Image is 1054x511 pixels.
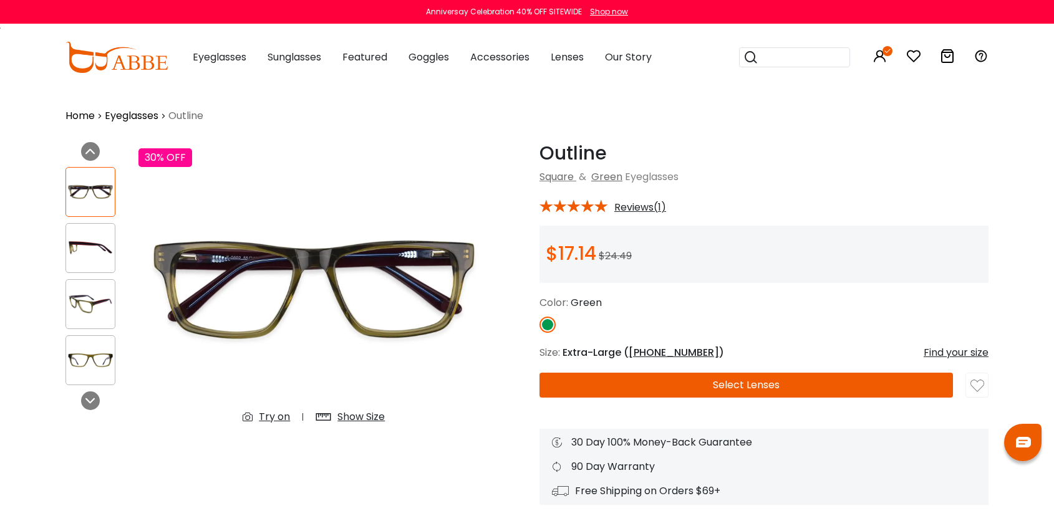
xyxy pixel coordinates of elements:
img: Outline Green Acetate Eyeglasses , SpringHinges , UniversalBridgeFit Frames from ABBE Glasses [138,142,490,434]
div: 30% OFF [138,148,192,167]
img: Outline Green Acetate Eyeglasses , SpringHinges , UniversalBridgeFit Frames from ABBE Glasses [66,292,115,316]
div: Free Shipping on Orders $69+ [552,484,976,499]
div: Shop now [590,6,628,17]
h1: Outline [539,142,989,165]
a: Green [591,170,622,184]
span: Reviews(1) [614,202,666,213]
div: Anniversay Celebration 40% OFF SITEWIDE [426,6,582,17]
span: Sunglasses [268,50,321,64]
span: Goggles [409,50,449,64]
span: Extra-Large ( ) [563,345,724,360]
span: Size: [539,345,560,360]
span: Accessories [470,50,529,64]
span: Outline [168,108,203,123]
img: Outline Green Acetate Eyeglasses , SpringHinges , UniversalBridgeFit Frames from ABBE Glasses [66,236,115,260]
div: Try on [259,409,290,424]
a: Eyeglasses [105,108,158,123]
img: chat [1016,437,1031,447]
span: Green [571,295,602,310]
span: Our Story [605,50,652,64]
img: abbeglasses.com [65,42,168,73]
a: Home [65,108,95,123]
span: $24.49 [599,249,632,263]
a: Square [539,170,574,184]
span: Eyeglasses [625,170,679,184]
img: like [970,379,984,393]
span: Eyeglasses [193,50,246,64]
button: Select Lenses [539,373,953,398]
div: 30 Day 100% Money-Back Guarantee [552,435,976,450]
span: $17.14 [546,240,596,267]
span: Lenses [551,50,584,64]
span: & [576,170,589,184]
div: Find your size [924,345,989,360]
img: Outline Green Acetate Eyeglasses , SpringHinges , UniversalBridgeFit Frames from ABBE Glasses [66,179,115,204]
img: Outline Green Acetate Eyeglasses , SpringHinges , UniversalBridgeFit Frames from ABBE Glasses [66,348,115,372]
div: 90 Day Warranty [552,459,976,474]
span: [PHONE_NUMBER] [629,345,719,360]
span: Featured [342,50,387,64]
a: Shop now [584,6,628,17]
div: Show Size [337,409,385,424]
span: Color: [539,295,568,310]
